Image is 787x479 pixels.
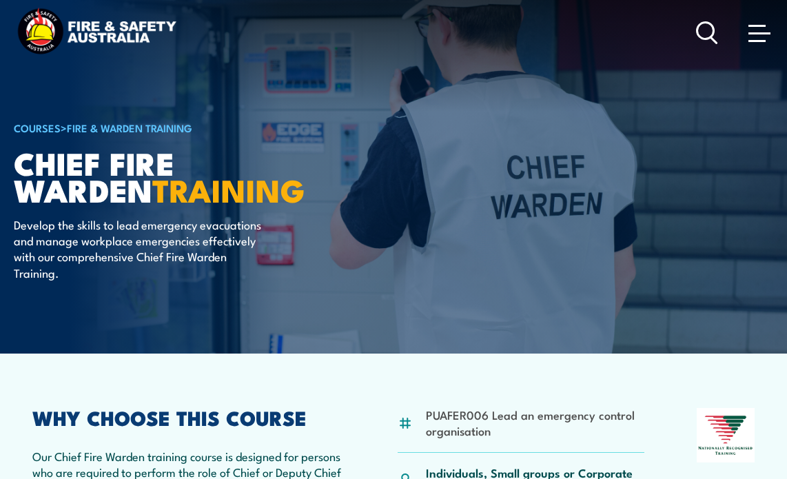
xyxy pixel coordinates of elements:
[426,407,644,439] li: PUAFER006 Lead an emergency control organisation
[14,120,61,135] a: COURSES
[14,119,354,136] h6: >
[152,165,305,213] strong: TRAINING
[67,120,192,135] a: Fire & Warden Training
[14,149,354,203] h1: Chief Fire Warden
[32,408,345,426] h2: WHY CHOOSE THIS COURSE
[14,216,265,281] p: Develop the skills to lead emergency evacuations and manage workplace emergencies effectively wit...
[697,408,755,462] img: Nationally Recognised Training logo.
